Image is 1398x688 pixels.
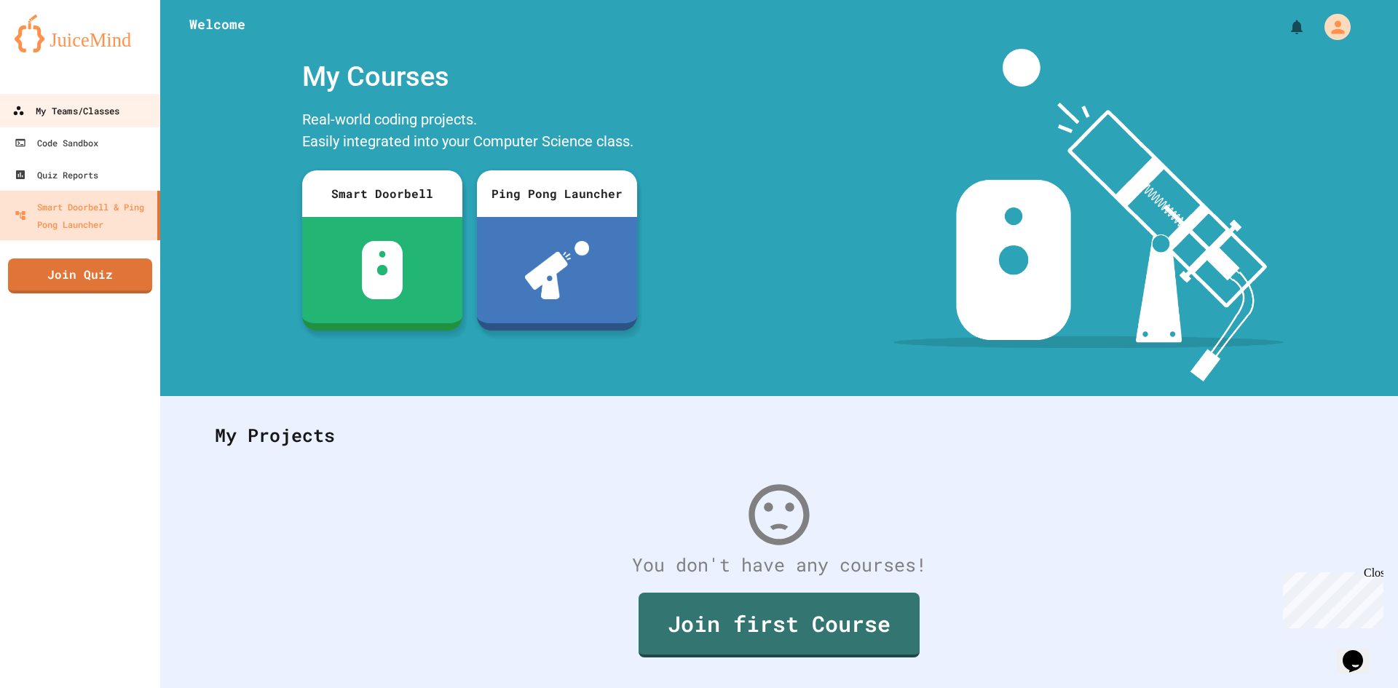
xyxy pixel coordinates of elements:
a: Join Quiz [8,258,152,293]
div: My Notifications [1261,15,1309,39]
img: ppl-with-ball.png [525,241,590,299]
div: Code Sandbox [15,134,98,151]
div: My Teams/Classes [12,102,119,120]
div: My Projects [200,407,1358,464]
div: Quiz Reports [15,166,98,183]
a: Join first Course [639,593,920,657]
div: Ping Pong Launcher [477,170,637,217]
div: Smart Doorbell [302,170,462,217]
div: Chat with us now!Close [6,6,100,92]
div: Smart Doorbell & Ping Pong Launcher [15,198,151,233]
img: sdb-white.svg [362,241,403,299]
img: logo-orange.svg [15,15,146,52]
iframe: chat widget [1277,566,1383,628]
div: Real-world coding projects. Easily integrated into your Computer Science class. [295,105,644,159]
div: My Account [1309,10,1354,44]
div: You don't have any courses! [200,551,1358,579]
iframe: chat widget [1337,630,1383,673]
img: banner-image-my-projects.png [893,49,1284,381]
div: My Courses [295,49,644,105]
